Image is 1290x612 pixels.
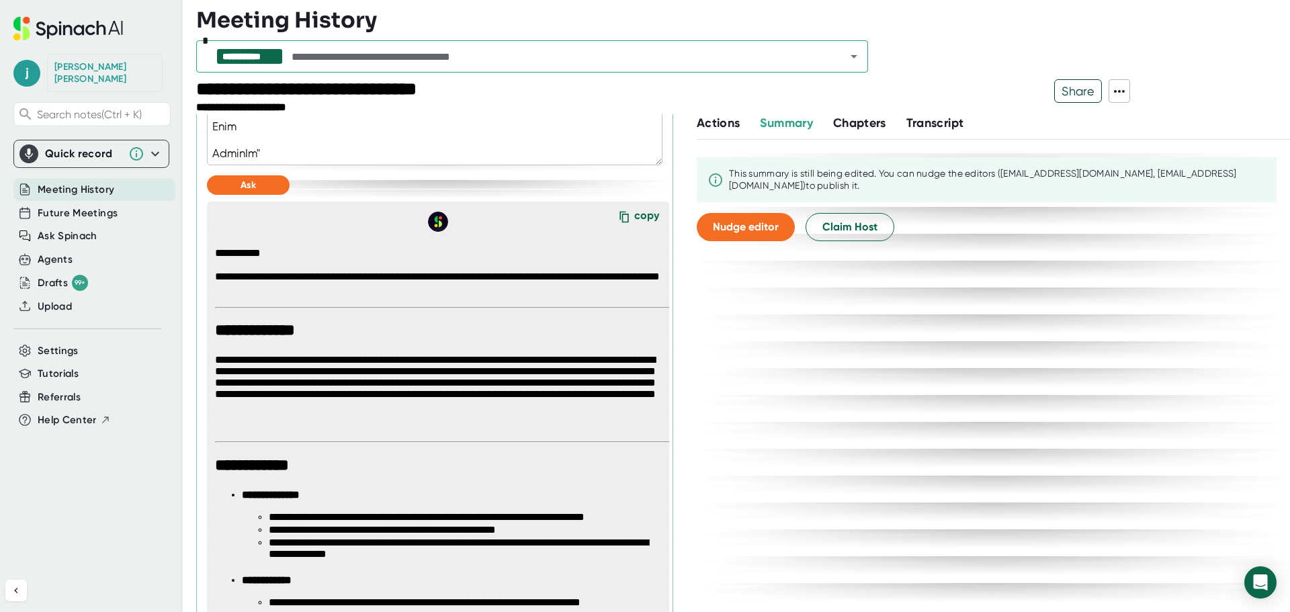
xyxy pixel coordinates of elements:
span: Nudge editor [713,220,779,233]
div: 99+ [72,275,88,291]
button: Tutorials [38,366,79,382]
div: Drafts [38,275,88,291]
span: j [13,60,40,87]
button: Ask [207,175,290,195]
div: Jess Younts [54,61,155,85]
button: Upload [38,299,72,314]
span: Search notes (Ctrl + K) [37,108,167,121]
span: Ask [241,179,256,191]
span: Chapters [833,116,886,130]
button: Transcript [906,114,964,132]
button: Nudge editor [697,213,795,241]
button: Collapse sidebar [5,580,27,601]
button: Referrals [38,390,81,405]
button: Help Center [38,412,111,428]
button: Meeting History [38,182,114,198]
span: Help Center [38,412,97,428]
div: Quick record [19,140,163,167]
button: Chapters [833,114,886,132]
button: Summary [760,114,812,132]
span: Share [1055,79,1101,103]
button: Future Meetings [38,206,118,221]
button: Actions [697,114,740,132]
button: Agents [38,252,73,267]
button: Open [845,47,863,66]
span: Transcript [906,116,964,130]
button: Drafts 99+ [38,275,88,291]
span: Claim Host [822,219,877,235]
div: This summary is still being edited. You can nudge the editor s ([EMAIL_ADDRESS][DOMAIN_NAME], [EM... [729,168,1266,191]
button: Ask Spinach [38,228,97,244]
span: Summary [760,116,812,130]
div: Open Intercom Messenger [1244,566,1277,599]
div: Quick record [45,147,122,161]
button: Share [1054,79,1102,103]
div: copy [634,209,659,227]
span: Actions [697,116,740,130]
button: Settings [38,343,79,359]
button: Claim Host [806,213,894,241]
h3: Meeting History [196,7,377,33]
